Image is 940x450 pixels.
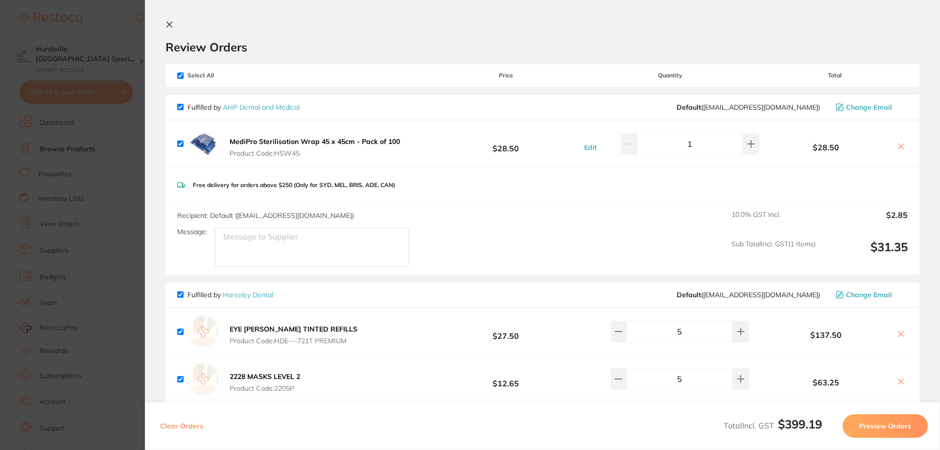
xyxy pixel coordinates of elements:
b: $137.50 [762,331,890,339]
span: Recipient: Default ( [EMAIL_ADDRESS][DOMAIN_NAME] ) [177,211,354,220]
span: Select All [177,72,275,79]
button: Edit [581,143,600,152]
button: 2228 MASKS LEVEL 2 Product Code:2205P [227,372,303,393]
b: EYE [PERSON_NAME] TINTED REFILLS [230,325,357,333]
h2: Review Orders [165,40,919,54]
b: Default [677,290,701,299]
span: Total [762,72,908,79]
output: $31.35 [823,240,908,267]
output: $2.85 [823,211,908,232]
img: empty.jpg [188,363,219,395]
button: Preview Orders [843,414,928,438]
p: Fulfilled by [188,291,273,299]
button: MediPro Sterilisation Wrap 45 x 45cm - Pack of 100 Product Code:HSW45 [227,137,403,158]
b: $28.50 [433,135,579,153]
span: Change Email [846,103,892,111]
span: orders@ahpdentalmedical.com.au [677,103,820,111]
button: EYE [PERSON_NAME] TINTED REFILLS Product Code:HDE---721T PREMIUM [227,325,360,345]
b: MediPro Sterilisation Wrap 45 x 45cm - Pack of 100 [230,137,400,146]
b: 2228 MASKS LEVEL 2 [230,372,300,381]
b: $63.25 [762,378,890,387]
b: $399.19 [778,417,822,431]
span: orders@horseley.com.au [677,291,820,299]
b: Default [677,103,701,112]
span: Change Email [846,291,892,299]
span: Price [433,72,579,79]
button: Clear Orders [157,414,206,438]
button: Change Email [833,103,908,112]
button: Change Email [833,290,908,299]
img: empty.jpg [188,316,219,347]
b: $28.50 [762,143,890,152]
p: Free delivery for orders above $250 (Only for SYD, MEL, BRIS, ADE, CAN) [193,182,395,189]
a: Horseley Dental [223,290,273,299]
span: 10.0 % GST Incl. [731,211,816,232]
img: djAwY3o3aQ [188,128,219,160]
span: Total Incl. GST [724,421,822,430]
span: Product Code: 2205P [230,384,300,392]
span: Product Code: HSW45 [230,149,400,157]
b: $27.50 [433,323,579,341]
p: Fulfilled by [188,103,300,111]
b: $12.65 [433,370,579,388]
span: Product Code: HDE---721T PREMIUM [230,337,357,345]
span: Quantity [579,72,762,79]
label: Message: [177,228,207,236]
a: AHP Dental and Medical [223,103,300,112]
span: Sub Total Incl. GST ( 1 Items) [731,240,816,267]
